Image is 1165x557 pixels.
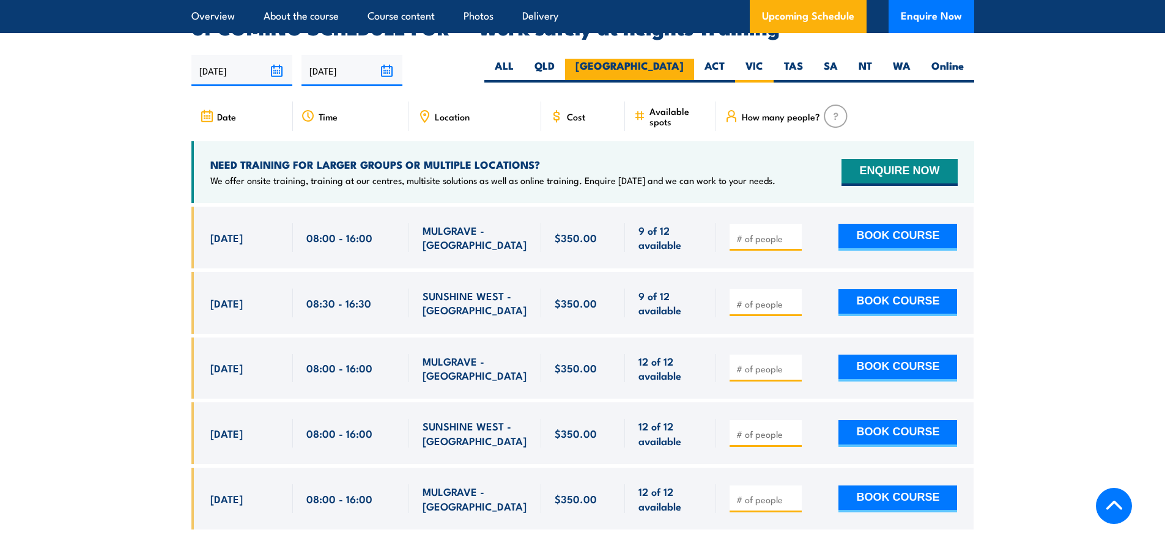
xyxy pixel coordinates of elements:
span: $350.00 [555,426,597,440]
button: ENQUIRE NOW [841,159,957,186]
span: [DATE] [210,296,243,310]
label: QLD [524,59,565,83]
span: Location [435,111,470,122]
label: TAS [774,59,813,83]
span: Cost [567,111,585,122]
button: BOOK COURSE [838,420,957,447]
input: To date [301,55,402,86]
span: How many people? [742,111,820,122]
label: Online [921,59,974,83]
input: # of people [736,428,797,440]
span: [DATE] [210,492,243,506]
span: $350.00 [555,296,597,310]
label: VIC [735,59,774,83]
span: 08:00 - 16:00 [306,361,372,375]
span: MULGRAVE - [GEOGRAPHIC_DATA] [423,484,528,513]
span: 12 of 12 available [638,484,703,513]
span: [DATE] [210,426,243,440]
span: 08:00 - 16:00 [306,426,372,440]
input: # of people [736,298,797,310]
span: 08:30 - 16:30 [306,296,371,310]
span: SUNSHINE WEST - [GEOGRAPHIC_DATA] [423,289,528,317]
span: 12 of 12 available [638,419,703,448]
p: We offer onsite training, training at our centres, multisite solutions as well as online training... [210,174,775,186]
input: From date [191,55,292,86]
span: SUNSHINE WEST - [GEOGRAPHIC_DATA] [423,419,528,448]
span: 08:00 - 16:00 [306,492,372,506]
span: $350.00 [555,361,597,375]
label: NT [848,59,882,83]
span: Time [319,111,338,122]
button: BOOK COURSE [838,289,957,316]
h2: UPCOMING SCHEDULE FOR - "Work safely at heights Training" [191,18,974,35]
span: [DATE] [210,231,243,245]
span: $350.00 [555,492,597,506]
span: $350.00 [555,231,597,245]
label: ACT [694,59,735,83]
input: # of people [736,363,797,375]
button: BOOK COURSE [838,224,957,251]
label: SA [813,59,848,83]
button: BOOK COURSE [838,485,957,512]
span: 9 of 12 available [638,289,703,317]
span: MULGRAVE - [GEOGRAPHIC_DATA] [423,354,528,383]
label: WA [882,59,921,83]
span: MULGRAVE - [GEOGRAPHIC_DATA] [423,223,528,252]
label: ALL [484,59,524,83]
label: [GEOGRAPHIC_DATA] [565,59,694,83]
span: 12 of 12 available [638,354,703,383]
span: 08:00 - 16:00 [306,231,372,245]
h4: NEED TRAINING FOR LARGER GROUPS OR MULTIPLE LOCATIONS? [210,158,775,171]
input: # of people [736,232,797,245]
span: Date [217,111,236,122]
button: BOOK COURSE [838,355,957,382]
span: Available spots [649,106,708,127]
span: 9 of 12 available [638,223,703,252]
input: # of people [736,493,797,506]
span: [DATE] [210,361,243,375]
